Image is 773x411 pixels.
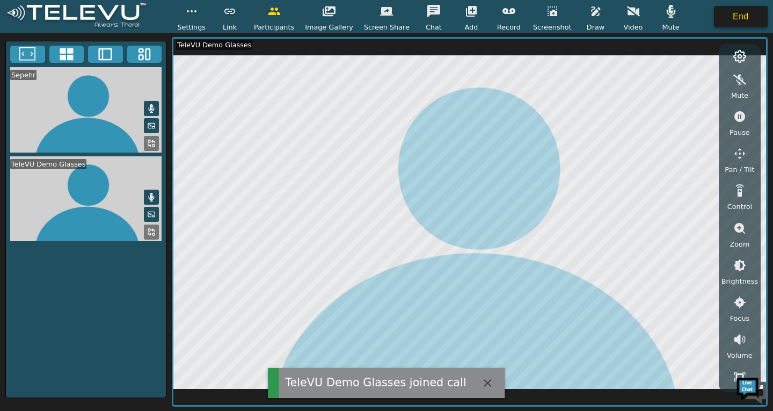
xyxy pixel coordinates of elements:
span: Volume [727,350,753,360]
span: Mute [731,90,748,100]
span: Participants [254,22,294,32]
button: Two Window Medium [88,46,123,63]
button: Mute [144,190,159,205]
button: Fullscreen [10,46,45,63]
span: Add [465,22,478,32]
span: Chat [426,22,442,32]
div: Sepehr [10,70,37,80]
button: Mute [144,101,159,116]
span: Control [727,201,752,212]
span: Link [223,22,237,32]
textarea: Type your message and hit 'Enter' [5,293,205,331]
span: Draw [587,22,604,32]
span: Settings [177,22,206,32]
div: Minimize live chat window [176,5,202,31]
img: logoWhite.png [5,3,148,30]
span: Image Gallery [305,22,353,32]
div: Chat with us now [56,56,180,70]
span: Screen Share [364,22,410,32]
button: Replace Feed [144,225,159,240]
span: Brightness [721,276,758,286]
img: d_736959983_company_1615157101543_736959983 [18,50,45,77]
span: Pause [730,127,750,138]
div: TeleVU Demo Glasses [10,159,86,169]
img: Chat Widget [735,373,768,406]
button: 4x4 [49,46,84,63]
button: End [714,6,768,27]
span: Video [624,22,643,32]
span: Record [497,22,521,32]
span: Zoom [730,239,749,249]
button: Picture in Picture [144,118,159,133]
span: Screenshot [533,22,572,32]
button: Replace Feed [144,136,159,151]
span: Pan / Tilt [725,164,754,175]
button: Picture in Picture [144,207,159,222]
span: Focus [730,313,750,323]
span: We're online! [62,135,148,244]
span: Mute [662,22,679,32]
button: Three Window Medium [127,46,162,63]
div: TeleVU Demo Glasses joined call [285,374,466,391]
div: TeleVU Demo Glasses [176,40,252,50]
